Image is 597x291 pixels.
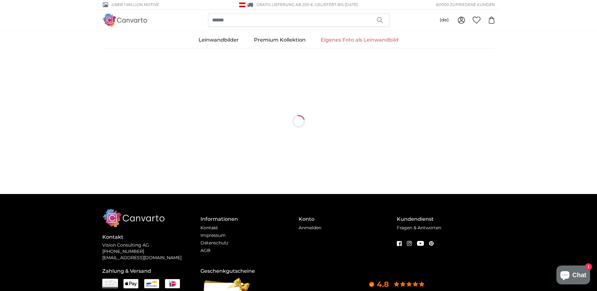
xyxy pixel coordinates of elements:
h4: Kontakt [102,233,200,241]
img: Österreich [239,3,245,7]
span: Geliefert bis [DATE] [315,2,358,7]
span: - [313,2,358,7]
p: Vision Consulting AG [PHONE_NUMBER] [EMAIL_ADDRESS][DOMAIN_NAME] [102,242,200,261]
a: Fragen & Antworten [397,225,441,231]
h4: Geschenkgutscheine [200,267,299,275]
span: GRATIS Lieferung ab 200 € [256,2,313,7]
h4: Kundendienst [397,215,495,223]
a: AGB [200,248,211,253]
img: Canvarto [102,14,148,26]
span: 60'000 ZUFRIEDENE KUNDEN [436,2,495,8]
h4: Konto [299,215,397,223]
h4: Informationen [200,215,299,223]
span: Über 1 Million Motive [112,2,159,8]
h4: Zahlung & Versand [102,267,200,275]
a: Impressum [200,232,226,238]
a: Kontakt [200,225,218,231]
a: Datenschutz [200,240,228,246]
inbox-online-store-chat: Onlineshop-Chat von Shopify [555,265,592,286]
a: Eigenes Foto als Leinwandbild [313,32,406,48]
a: Leinwandbilder [191,32,246,48]
img: Rechnung [102,279,118,289]
button: (de) [435,14,454,26]
a: Anmelden [299,225,321,231]
a: Premium Kollektion [246,32,313,48]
